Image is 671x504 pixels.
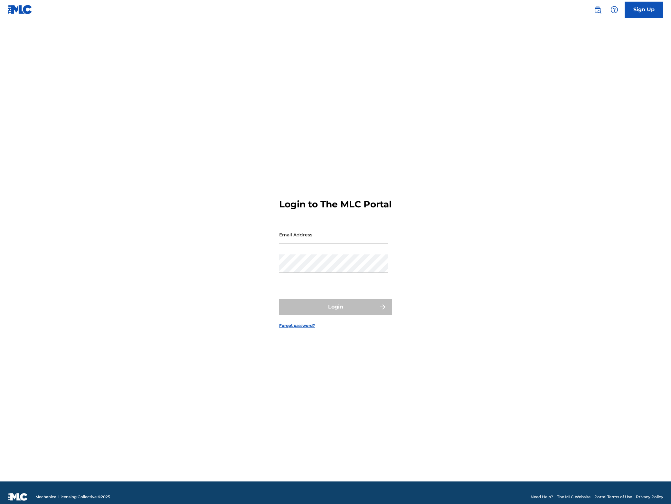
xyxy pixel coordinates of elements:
[594,6,601,14] img: search
[636,494,663,500] a: Privacy Policy
[557,494,591,500] a: The MLC Website
[594,494,632,500] a: Portal Terms of Use
[608,3,621,16] div: Help
[279,323,315,328] a: Forgot password?
[531,494,553,500] a: Need Help?
[8,493,28,501] img: logo
[591,3,604,16] a: Public Search
[625,2,663,18] a: Sign Up
[8,5,33,14] img: MLC Logo
[35,494,110,500] span: Mechanical Licensing Collective © 2025
[610,6,618,14] img: help
[279,199,392,210] h3: Login to The MLC Portal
